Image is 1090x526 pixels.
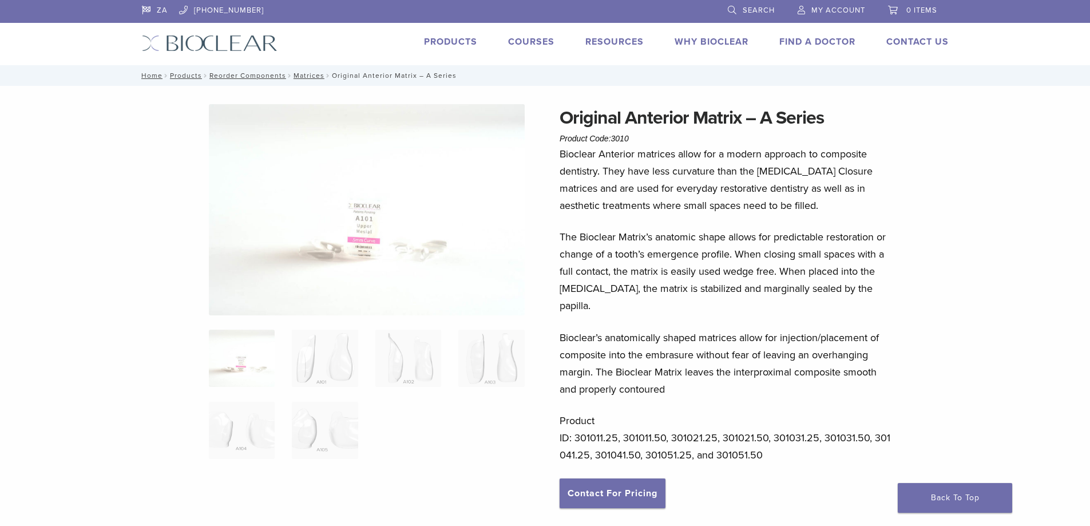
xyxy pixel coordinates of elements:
img: Original Anterior Matrix - A Series - Image 4 [458,330,524,387]
h1: Original Anterior Matrix – A Series [560,104,896,132]
img: Anterior-Original-A-Series-Matrices-324x324.jpg [209,330,275,387]
p: The Bioclear Matrix’s anatomic shape allows for predictable restoration or change of a tooth’s em... [560,228,896,314]
span: 3010 [611,134,629,143]
a: Contact Us [886,36,949,48]
a: Find A Doctor [779,36,855,48]
p: Bioclear’s anatomically shaped matrices allow for injection/placement of composite into the embra... [560,329,896,398]
img: Original Anterior Matrix - A Series - Image 6 [292,402,358,459]
img: Anterior Original A Series Matrices [209,104,525,315]
p: Product ID: 301011.25, 301011.50, 301021.25, 301021.50, 301031.25, 301031.50, 301041.25, 301041.5... [560,412,896,464]
span: 0 items [906,6,937,15]
span: Search [743,6,775,15]
a: Courses [508,36,554,48]
span: Product Code: [560,134,629,143]
a: Resources [585,36,644,48]
a: Contact For Pricing [560,478,665,508]
a: Why Bioclear [675,36,748,48]
span: / [202,73,209,78]
span: / [162,73,170,78]
img: Original Anterior Matrix - A Series - Image 5 [209,402,275,459]
a: Home [138,72,162,80]
img: Bioclear [142,35,278,52]
a: Products [424,36,477,48]
span: / [286,73,294,78]
a: Back To Top [898,483,1012,513]
span: My Account [811,6,865,15]
span: / [324,73,332,78]
a: Reorder Components [209,72,286,80]
a: Matrices [294,72,324,80]
img: Original Anterior Matrix - A Series - Image 2 [292,330,358,387]
p: Bioclear Anterior matrices allow for a modern approach to composite dentistry. They have less cur... [560,145,896,214]
nav: Original Anterior Matrix – A Series [133,65,957,86]
img: Original Anterior Matrix - A Series - Image 3 [375,330,441,387]
a: Products [170,72,202,80]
